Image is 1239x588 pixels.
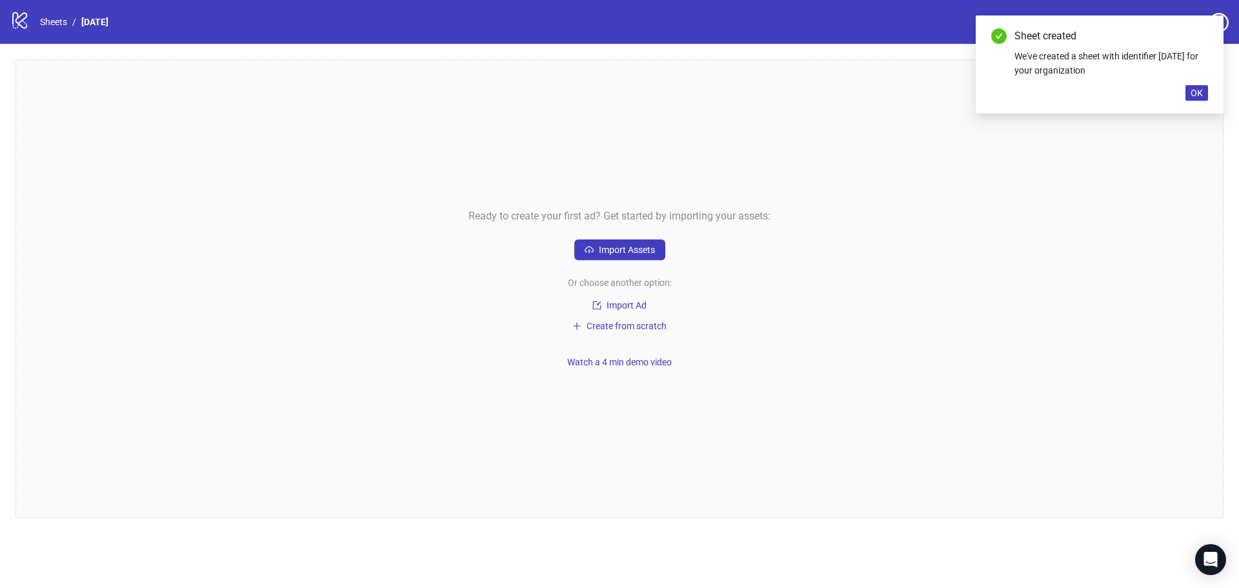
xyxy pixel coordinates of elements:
[585,245,594,254] span: cloud-upload
[572,321,581,330] span: plus
[468,208,771,224] span: Ready to create your first ad? Get started by importing your assets:
[568,276,672,290] span: Or choose another option:
[72,15,76,29] li: /
[567,318,672,334] button: Create from scratch
[592,301,601,310] span: import
[574,298,665,313] button: Import Ad
[567,357,672,367] span: Watch a 4 min demo video
[587,321,667,331] span: Create from scratch
[599,245,655,255] span: Import Assets
[607,300,647,310] span: Import Ad
[1191,88,1203,98] span: OK
[1014,28,1208,44] div: Sheet created
[1209,13,1229,32] span: question-circle
[1136,13,1204,34] a: Settings
[1014,49,1208,77] div: We've created a sheet with identifier [DATE] for your organization
[1194,28,1208,43] a: Close
[1185,85,1208,101] button: OK
[79,15,111,29] a: [DATE]
[37,15,70,29] a: Sheets
[562,354,677,370] button: Watch a 4 min demo video
[574,239,665,260] button: Import Assets
[991,28,1007,44] span: check-circle
[1195,544,1226,575] div: Open Intercom Messenger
